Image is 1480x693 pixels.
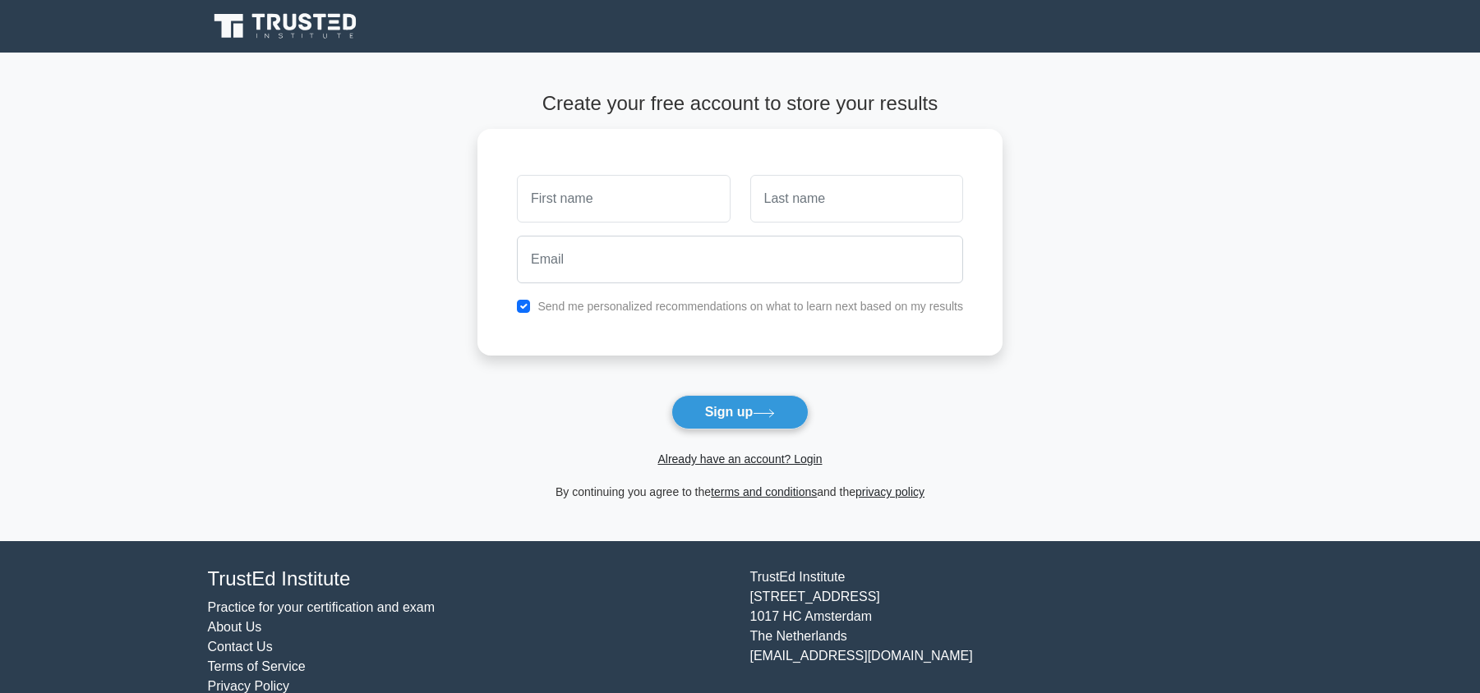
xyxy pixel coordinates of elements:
a: Practice for your certification and exam [208,600,436,614]
input: First name [517,175,730,223]
h4: TrustEd Institute [208,567,731,591]
div: By continuing you agree to the and the [468,482,1012,502]
a: terms and conditions [711,485,817,498]
button: Sign up [671,395,809,429]
input: Last name [750,175,963,223]
a: Contact Us [208,640,273,654]
a: Terms of Service [208,659,306,673]
label: Send me personalized recommendations on what to learn next based on my results [537,300,963,313]
a: privacy policy [855,485,924,498]
input: Email [517,236,963,283]
a: Already have an account? Login [657,452,822,466]
a: Privacy Policy [208,679,290,693]
h4: Create your free account to store your results [477,92,1003,116]
a: About Us [208,620,262,634]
